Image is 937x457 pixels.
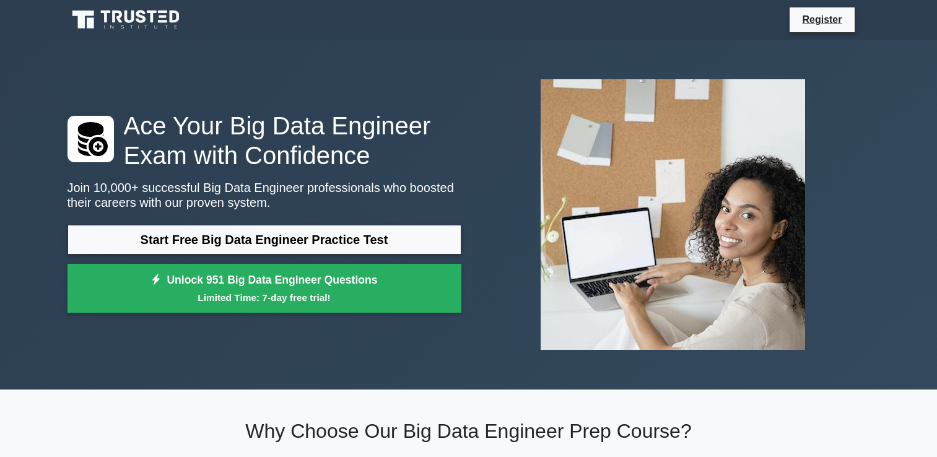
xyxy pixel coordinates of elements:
p: Join 10,000+ successful Big Data Engineer professionals who boosted their careers with our proven... [68,180,461,210]
a: Start Free Big Data Engineer Practice Test [68,225,461,255]
a: Register [795,12,849,27]
h2: Why Choose Our Big Data Engineer Prep Course? [68,419,870,443]
small: Limited Time: 7-day free trial! [83,290,446,305]
a: Unlock 951 Big Data Engineer QuestionsLimited Time: 7-day free trial! [68,264,461,313]
h1: Ace Your Big Data Engineer Exam with Confidence [68,111,461,170]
